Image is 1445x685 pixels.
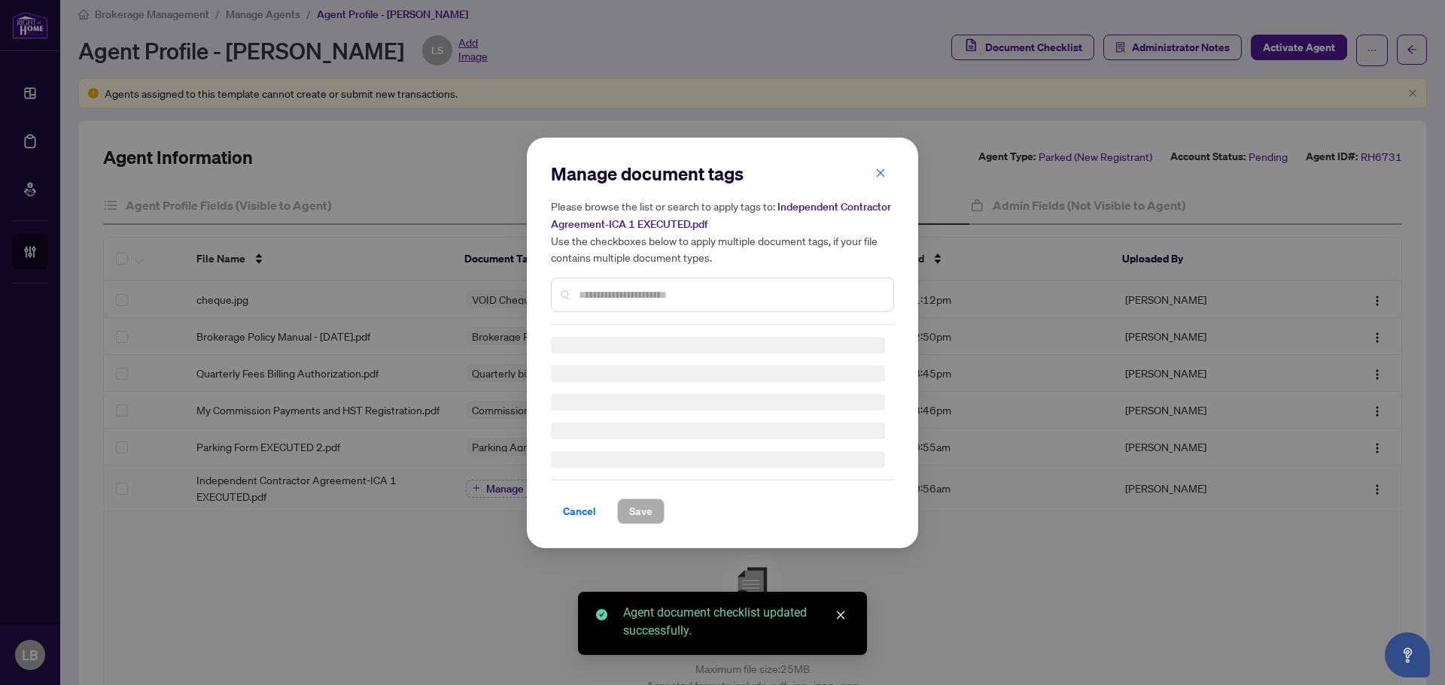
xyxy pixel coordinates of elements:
span: Independent Contractor Agreement-ICA 1 EXECUTED.pdf [551,200,891,231]
span: close [875,167,886,177]
div: Agent document checklist updated successfully. [623,604,849,640]
span: check-circle [596,609,607,620]
h2: Manage document tags [551,162,894,186]
button: Save [617,499,665,524]
span: Cancel [563,499,596,523]
span: close [835,610,846,620]
a: Close [832,607,849,623]
button: Open asap [1385,632,1430,677]
h5: Please browse the list or search to apply tags to: Use the checkboxes below to apply multiple doc... [551,198,894,265]
button: Cancel [551,499,608,524]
